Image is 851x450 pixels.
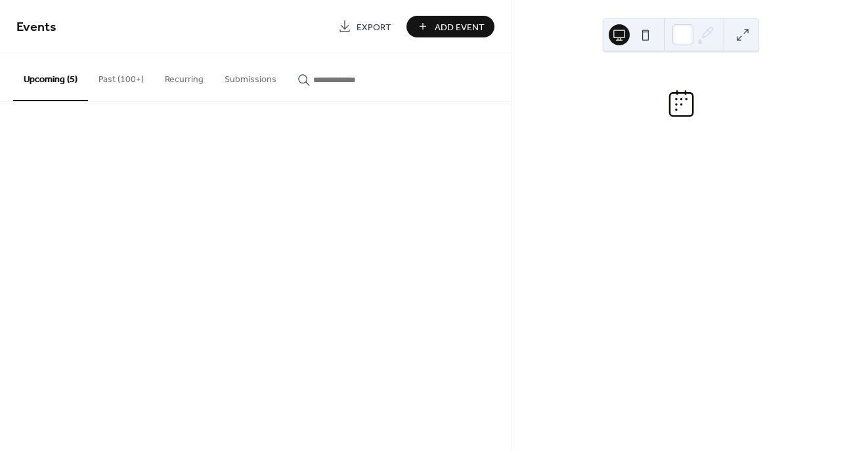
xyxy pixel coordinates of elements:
span: Add Event [435,20,485,34]
a: Export [328,16,401,37]
span: Events [16,14,56,40]
button: Recurring [154,53,214,100]
button: Past (100+) [88,53,154,100]
button: Submissions [214,53,287,100]
button: Add Event [406,16,494,37]
button: Upcoming (5) [13,53,88,101]
span: Export [357,20,391,34]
